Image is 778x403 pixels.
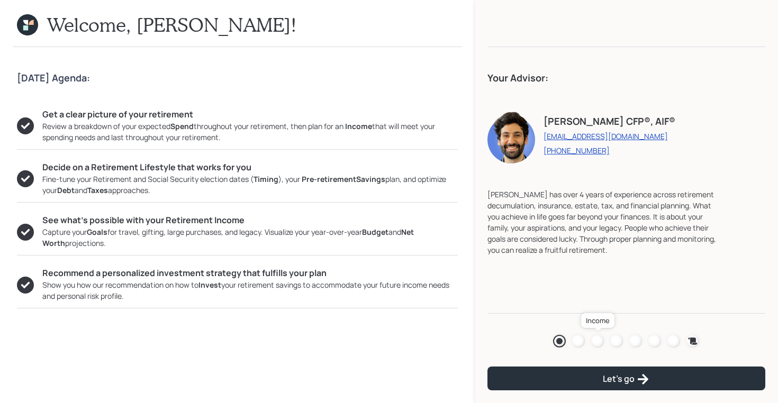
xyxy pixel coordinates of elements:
[87,227,107,237] b: Goals
[544,145,675,155] a: [PHONE_NUMBER]
[362,227,388,237] b: Budget
[47,13,297,36] h1: Welcome, [PERSON_NAME]!
[544,116,675,127] h4: [PERSON_NAME] CFP®, AIF®
[356,174,385,184] b: Savings
[42,268,458,278] h5: Recommend a personalized investment strategy that fulfills your plan
[42,279,458,301] div: Show you how our recommendation on how to your retirement savings to accommodate your future inco...
[170,121,194,131] b: Spend
[42,173,458,196] div: Fine-tune your Retirement and Social Security election dates ( ), your plan, and optimize your an...
[42,162,458,172] h5: Decide on a Retirement Lifestyle that works for you
[87,185,108,195] b: Taxes
[603,373,649,386] div: Let's go
[42,215,458,225] h5: See what’s possible with your Retirement Income
[487,367,765,390] button: Let's go
[42,109,458,120] h5: Get a clear picture of your retirement
[198,280,221,290] b: Invest
[487,72,765,84] h4: Your Advisor:
[487,189,723,255] div: [PERSON_NAME] has over 4 years of experience across retirement decumulation, insurance, estate, t...
[17,72,458,84] h4: [DATE] Agenda:
[345,121,372,131] b: Income
[254,174,278,184] b: Timing
[57,185,75,195] b: Debt
[302,174,356,184] b: Pre-retirement
[544,131,675,141] a: [EMAIL_ADDRESS][DOMAIN_NAME]
[487,111,535,163] img: eric-schwartz-headshot.png
[42,227,414,248] b: Net Worth
[42,121,458,143] div: Review a breakdown of your expected throughout your retirement, then plan for an that will meet y...
[42,226,458,249] div: Capture your for travel, gifting, large purchases, and legacy. Visualize your year-over-year and ...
